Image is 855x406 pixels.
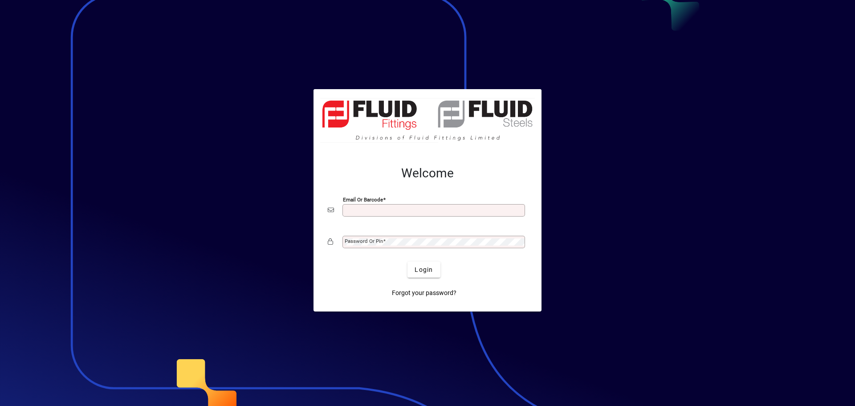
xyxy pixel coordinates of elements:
mat-label: Email or Barcode [343,197,383,203]
span: Login [415,265,433,275]
mat-label: Password or Pin [345,238,383,244]
h2: Welcome [328,166,527,181]
a: Forgot your password? [388,285,460,301]
span: Forgot your password? [392,288,456,298]
button: Login [407,262,440,278]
